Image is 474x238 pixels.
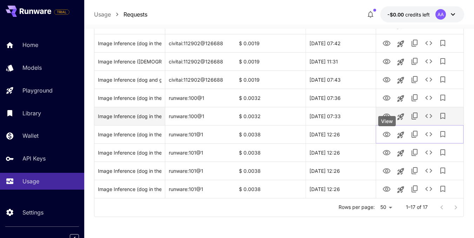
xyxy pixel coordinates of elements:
button: Launch in playground [394,146,408,160]
button: See details [422,73,436,87]
button: Copy TaskUUID [408,54,422,68]
p: Models [22,63,42,72]
button: Add to library [436,91,450,105]
button: See details [422,54,436,68]
div: $ 0.0038 [235,125,306,143]
a: Usage [94,10,111,19]
button: Copy TaskUUID [408,36,422,50]
p: Usage [22,177,39,185]
nav: breadcrumb [94,10,147,19]
div: AA [435,9,446,20]
button: Copy TaskUUID [408,91,422,105]
div: civitai:112902@126688 [165,52,235,70]
div: 19 Sep, 2025 12:26 [306,125,376,143]
button: Copy TaskUUID [408,145,422,159]
div: 21 Sep, 2025 07:36 [306,89,376,107]
button: Launch in playground [394,73,408,87]
button: Add to library [436,109,450,123]
button: See details [422,109,436,123]
div: runware:101@1 [165,162,235,180]
div: 22 Sep, 2025 07:42 [306,34,376,52]
div: runware:101@1 [165,180,235,198]
div: Click to copy prompt [98,144,161,162]
button: Add to library [436,145,450,159]
div: Click to copy prompt [98,53,161,70]
div: -$0.0009 [387,11,430,18]
div: View [378,116,396,126]
div: $ 0.0032 [235,89,306,107]
p: 1–17 of 17 [406,204,428,211]
div: runware:101@1 [165,143,235,162]
div: Click to copy prompt [98,107,161,125]
button: View [380,109,394,123]
div: Click to copy prompt [98,180,161,198]
button: Launch in playground [394,128,408,142]
button: View [380,127,394,141]
button: View [380,54,394,68]
div: 21 Sep, 2025 07:43 [306,70,376,89]
button: Copy TaskUUID [408,109,422,123]
button: Add to library [436,127,450,141]
button: View [380,90,394,105]
div: Click to copy prompt [98,162,161,180]
button: Launch in playground [394,183,408,197]
button: View [380,145,394,159]
div: 19 Sep, 2025 12:26 [306,143,376,162]
span: -$0.00 [387,12,405,18]
button: See details [422,127,436,141]
div: $ 0.0038 [235,143,306,162]
button: Add to library [436,164,450,178]
div: $ 0.0038 [235,180,306,198]
button: See details [422,145,436,159]
a: Requests [123,10,147,19]
button: Copy TaskUUID [408,73,422,87]
button: Add to library [436,73,450,87]
div: civitai:112902@126688 [165,34,235,52]
button: See details [422,36,436,50]
div: Click to copy prompt [98,71,161,89]
p: API Keys [22,154,46,163]
button: See details [422,182,436,196]
div: 21 Sep, 2025 07:33 [306,107,376,125]
p: Home [22,41,38,49]
button: Copy TaskUUID [408,182,422,196]
div: 19 Sep, 2025 12:26 [306,162,376,180]
span: TRIAL [54,9,69,15]
button: Add to library [436,36,450,50]
div: $ 0.0019 [235,52,306,70]
div: 50 [378,202,395,212]
button: Launch in playground [394,37,408,51]
div: runware:100@1 [165,89,235,107]
div: $ 0.0038 [235,162,306,180]
button: Launch in playground [394,164,408,178]
p: Library [22,109,41,117]
button: View [380,72,394,87]
div: Click to copy prompt [98,89,161,107]
p: Wallet [22,131,39,140]
button: View [380,163,394,178]
button: View [380,182,394,196]
span: Add your payment card to enable full platform functionality. [54,8,69,16]
div: 19 Sep, 2025 12:26 [306,180,376,198]
span: credits left [405,12,430,18]
div: Click to copy prompt [98,34,161,52]
div: civitai:112902@126688 [165,70,235,89]
p: Settings [22,208,44,217]
p: Rows per page: [339,204,375,211]
div: 21 Sep, 2025 11:31 [306,52,376,70]
button: -$0.0009AA [380,6,464,22]
button: Add to library [436,54,450,68]
div: Click to copy prompt [98,125,161,143]
div: runware:101@1 [165,125,235,143]
div: $ 0.0019 [235,34,306,52]
div: runware:100@1 [165,107,235,125]
div: $ 0.0019 [235,70,306,89]
button: Copy TaskUUID [408,127,422,141]
p: Playground [22,86,53,95]
div: $ 0.0032 [235,107,306,125]
button: Launch in playground [394,91,408,106]
button: View [380,36,394,50]
button: Launch in playground [394,55,408,69]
